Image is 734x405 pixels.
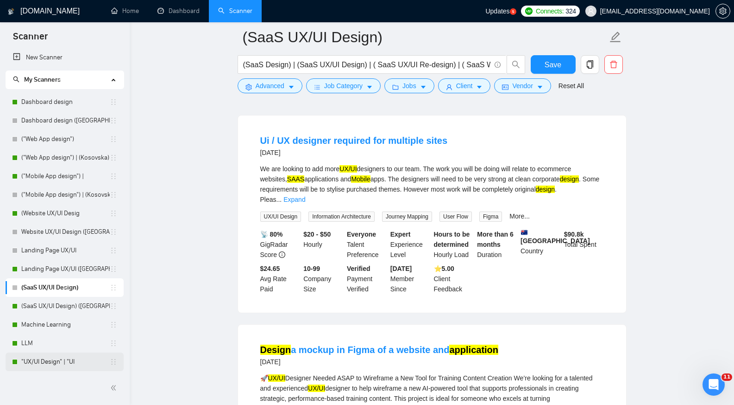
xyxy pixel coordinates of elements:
iframe: Intercom live chat [703,373,725,396]
a: Website UX/UI Design ([GEOGRAPHIC_DATA]) [21,223,110,241]
span: Jobs [402,81,416,91]
div: [DATE] [260,147,448,158]
mark: design [536,186,555,193]
a: Reset All [558,81,584,91]
span: My Scanners [24,76,61,84]
a: Dashboard design ([GEOGRAPHIC_DATA]) [21,111,110,130]
span: 324 [565,6,576,16]
span: holder [110,358,117,366]
b: $ 90.8k [564,231,584,238]
mark: UX/UI [308,385,325,392]
a: New Scanner [13,48,116,67]
span: ... [276,196,282,203]
span: Save [545,59,561,71]
input: Scanner name... [243,26,608,49]
a: ("Web App design") [21,130,110,148]
li: Landing Page UX/UI (Kosovska) [6,260,124,278]
span: Scanner [6,30,55,49]
a: dashboardDashboard [157,7,200,15]
div: Member Since [389,264,432,294]
span: edit [609,31,621,43]
span: setting [716,7,730,15]
mark: Mobile [351,175,370,183]
span: Information Architecture [308,212,375,222]
span: holder [110,210,117,217]
span: caret-down [476,84,483,90]
span: holder [110,191,117,199]
b: $24.65 [260,265,280,272]
span: UX/UI Design [260,212,301,222]
a: Designa mockup in Figma of a website andapplication [260,345,499,355]
button: barsJob Categorycaret-down [306,78,381,93]
div: Total Spent [562,229,606,260]
span: idcard [502,84,508,90]
span: Advanced [256,81,284,91]
div: Experience Level [389,229,432,260]
b: $20 - $50 [303,231,331,238]
button: idcardVendorcaret-down [494,78,551,93]
span: holder [110,98,117,106]
text: 5 [512,10,514,14]
span: holder [110,154,117,161]
a: ("Mobile App design") | [21,167,110,186]
input: Search Freelance Jobs... [243,59,490,71]
mark: SAAS [287,175,304,183]
a: Landing Page UX/UI [21,241,110,260]
div: GigRadar Score [258,229,302,260]
b: More than 6 months [477,231,514,248]
div: Client Feedback [432,264,476,294]
span: user [588,8,594,14]
li: Dashboard design (Kosovska) [6,111,124,130]
b: Verified [347,265,370,272]
span: User Flow [439,212,472,222]
span: holder [110,340,117,347]
li: (SaaS UX/UI Design) [6,278,124,297]
span: Figma [479,212,502,222]
span: holder [110,228,117,236]
img: upwork-logo.png [525,7,533,15]
mark: UX/UI [268,374,285,382]
a: Expand [283,196,305,203]
li: Machine Learning [6,315,124,334]
span: Connects: [536,6,564,16]
b: Expert [390,231,411,238]
div: Talent Preference [345,229,389,260]
span: holder [110,265,117,273]
span: folder [392,84,399,90]
a: More... [509,212,530,220]
span: copy [581,60,599,69]
li: ("Web App design") [6,130,124,148]
li: Landing Page UX/UI [6,241,124,260]
div: Payment Verified [345,264,389,294]
li: (SaaS UX/UI Design) (Kosovska) [6,297,124,315]
span: holder [110,135,117,143]
b: [DATE] [390,265,412,272]
span: info-circle [279,251,285,258]
span: holder [110,302,117,310]
a: Machine Learning [21,315,110,334]
a: LLM [21,334,110,353]
b: [GEOGRAPHIC_DATA] [521,229,590,244]
a: (SaaS UX/UI Design) ([GEOGRAPHIC_DATA]) [21,297,110,315]
a: ("Web App design") | (Kosovska) [21,148,110,167]
span: bars [314,84,320,90]
span: double-left [110,383,119,392]
b: ⭐️ 5.00 [434,265,454,272]
span: info-circle [495,62,501,68]
span: setting [245,84,252,90]
div: Hourly Load [432,229,476,260]
span: caret-down [288,84,295,90]
button: settingAdvancedcaret-down [238,78,302,93]
b: Everyone [347,231,376,238]
span: holder [110,284,117,291]
b: 📡 80% [260,231,283,238]
button: delete [604,55,623,74]
b: Hours to be determined [434,231,470,248]
mark: Design [260,345,291,355]
a: Ui / UX designer required for multiple sites [260,135,448,146]
div: We are looking to add more designers to our team. The work you will be doing will relate to ecomm... [260,164,604,205]
button: Save [531,55,576,74]
span: caret-down [366,84,373,90]
li: LLM [6,334,124,353]
span: Client [456,81,473,91]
